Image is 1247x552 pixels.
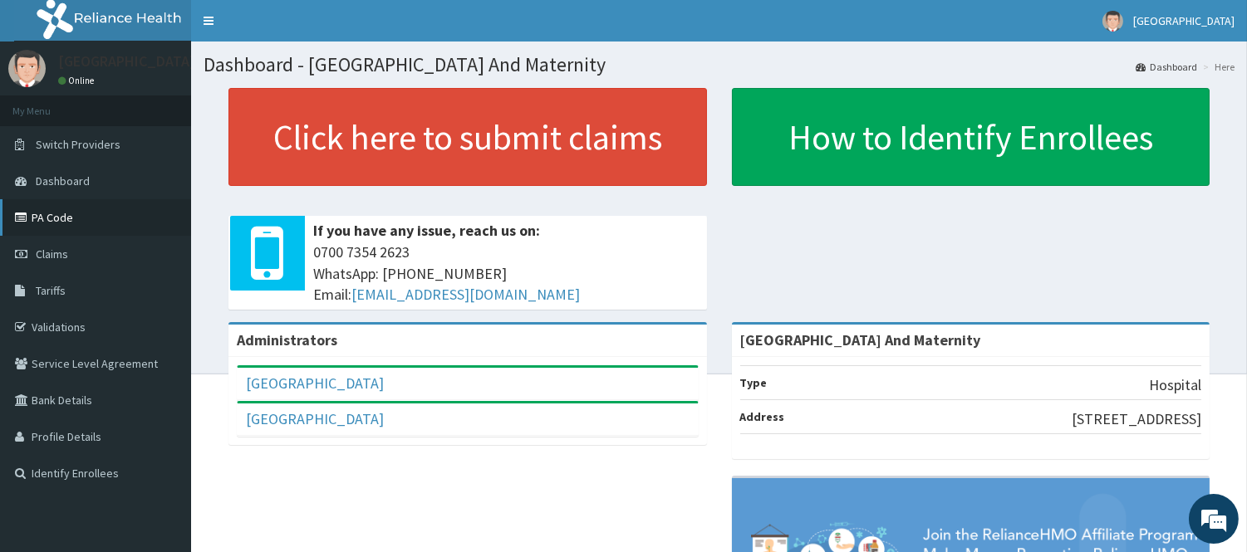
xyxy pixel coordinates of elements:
a: [EMAIL_ADDRESS][DOMAIN_NAME] [351,285,580,304]
a: [GEOGRAPHIC_DATA] [246,374,384,393]
span: Claims [36,247,68,261]
li: Here [1199,60,1235,74]
a: Online [58,75,98,86]
a: Dashboard [1136,60,1197,74]
span: Switch Providers [36,137,120,152]
p: [STREET_ADDRESS] [1072,408,1201,430]
p: Hospital [1149,374,1201,396]
b: Address [740,409,785,424]
a: Click here to submit claims [228,88,707,186]
b: Administrators [237,330,337,349]
img: User Image [8,50,46,87]
a: How to Identify Enrollees [732,88,1210,186]
img: User Image [1102,11,1123,32]
a: [GEOGRAPHIC_DATA] [246,409,384,428]
b: Type [740,375,768,390]
strong: [GEOGRAPHIC_DATA] And Maternity [740,330,981,349]
b: If you have any issue, reach us on: [313,221,540,240]
span: 0700 7354 2623 WhatsApp: [PHONE_NUMBER] Email: [313,242,699,305]
span: Tariffs [36,283,66,298]
h1: Dashboard - [GEOGRAPHIC_DATA] And Maternity [204,54,1235,76]
p: [GEOGRAPHIC_DATA] [58,54,195,69]
span: [GEOGRAPHIC_DATA] [1133,13,1235,28]
span: Dashboard [36,173,90,188]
